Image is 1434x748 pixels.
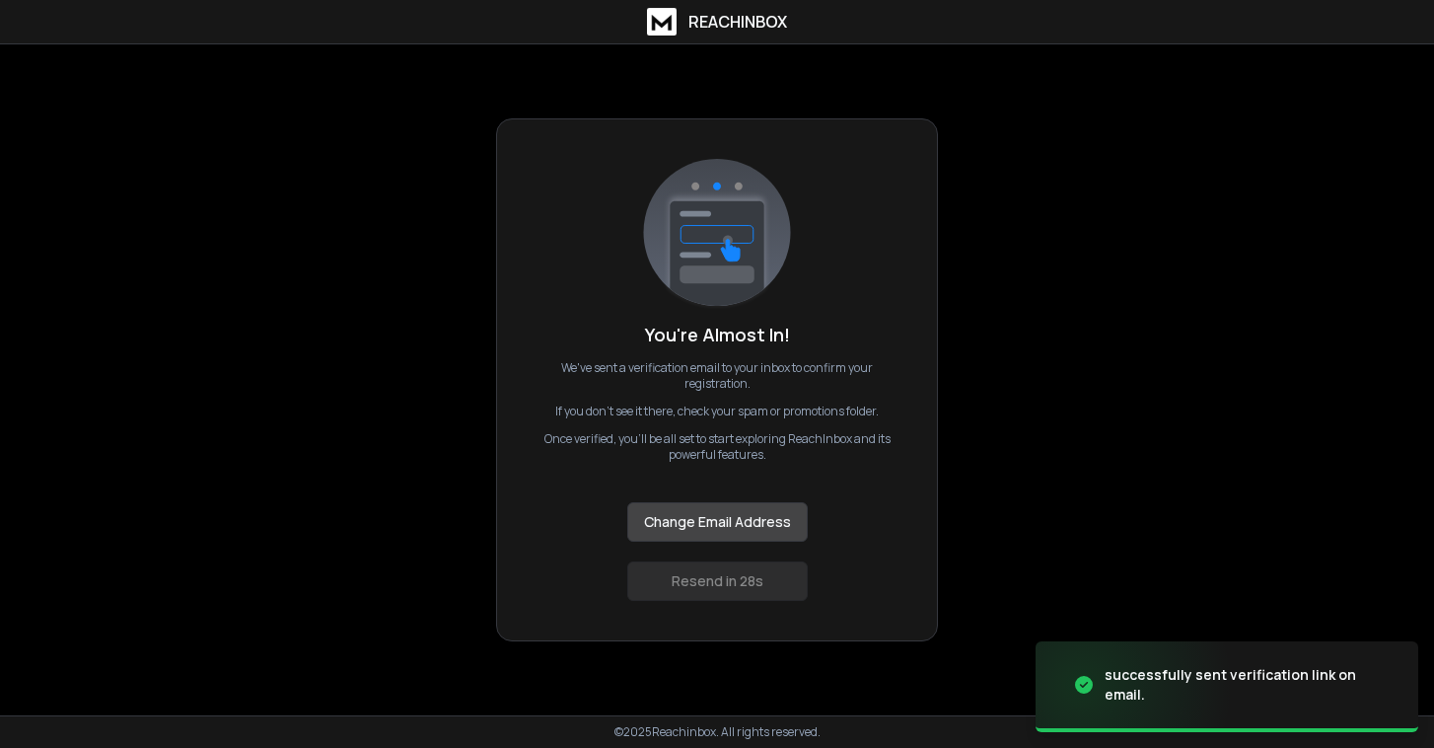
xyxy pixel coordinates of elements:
h1: ReachInbox [688,10,787,34]
p: We've sent a verification email to your inbox to confirm your registration. [537,360,897,392]
p: Once verified, you’ll be all set to start exploring ReachInbox and its powerful features. [537,431,897,463]
p: © 2025 Reachinbox. All rights reserved. [614,724,821,740]
img: logo [643,159,791,309]
div: successfully sent verification link on email. [1105,665,1395,705]
h1: You're Almost In! [645,321,790,348]
a: ReachInbox [647,8,787,36]
img: logo [647,8,677,36]
button: Change Email Address [627,502,808,542]
p: If you don't see it there, check your spam or promotions folder. [555,404,879,419]
img: image [1036,627,1233,744]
